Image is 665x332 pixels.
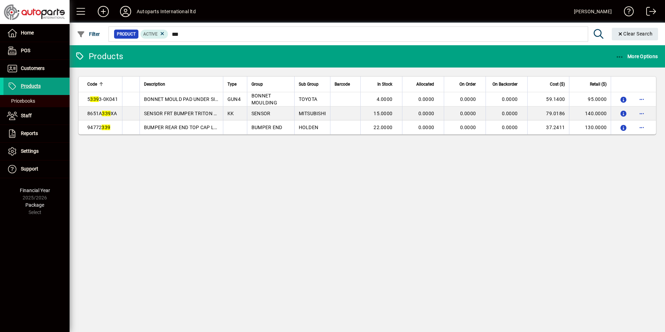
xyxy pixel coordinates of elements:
[418,125,434,130] span: 0.0000
[460,96,476,102] span: 0.0000
[87,80,97,88] span: Code
[21,65,45,71] span: Customers
[20,188,50,193] span: Financial Year
[616,54,658,59] span: More Options
[251,125,282,130] span: BUMPER END
[114,5,137,18] button: Profile
[590,80,607,88] span: Retail ($)
[636,94,647,105] button: More options
[102,125,110,130] em: 339
[102,111,111,116] em: 339
[527,106,569,120] td: 79.0186
[550,80,565,88] span: Cost ($)
[617,31,653,37] span: Clear Search
[90,96,99,102] em: 339
[619,1,634,24] a: Knowledge Base
[614,50,660,63] button: More Options
[299,96,318,102] span: TOYOTA
[227,96,241,102] span: GUN4
[636,108,647,119] button: More options
[21,30,34,35] span: Home
[377,96,393,102] span: 4.0000
[3,107,70,125] a: Staff
[21,148,39,154] span: Settings
[490,80,524,88] div: On Backorder
[92,5,114,18] button: Add
[335,80,356,88] div: Barcode
[75,28,102,40] button: Filter
[21,83,41,89] span: Products
[144,80,219,88] div: Description
[144,111,221,116] span: SENSOR FRT BUMPER TRITON 19-
[374,111,392,116] span: 15.0000
[335,80,350,88] span: Barcode
[144,125,280,130] span: BUMPER REAR END TOP CAP LR PLASTIC [US_STATE] RG1-2
[502,96,518,102] span: 0.0000
[636,122,647,133] button: More options
[117,31,136,38] span: Product
[87,111,117,116] span: 8651A XA
[87,96,118,102] span: 5 3-0K041
[77,31,100,37] span: Filter
[144,80,165,88] span: Description
[143,32,158,37] span: Active
[459,80,476,88] span: On Order
[502,125,518,130] span: 0.0000
[299,80,319,88] span: Sub Group
[460,111,476,116] span: 0.0000
[492,80,518,88] span: On Backorder
[75,51,123,62] div: Products
[527,92,569,106] td: 59.1400
[3,143,70,160] a: Settings
[612,28,658,40] button: Clear
[502,111,518,116] span: 0.0000
[227,111,234,116] span: KK
[569,120,611,134] td: 130.0000
[377,80,392,88] span: In Stock
[569,92,611,106] td: 95.0000
[21,131,38,136] span: Reports
[251,80,290,88] div: Group
[21,166,38,172] span: Support
[251,111,271,116] span: SENSOR
[407,80,440,88] div: Allocated
[251,80,263,88] span: Group
[3,60,70,77] a: Customers
[365,80,399,88] div: In Stock
[3,125,70,142] a: Reports
[25,202,44,208] span: Package
[227,80,243,88] div: Type
[299,111,326,116] span: MITSUBISHI
[144,96,245,102] span: BONNET MOULD PAD UNDER SIDE HILUX 23-
[418,96,434,102] span: 0.0000
[3,24,70,42] a: Home
[574,6,612,17] div: [PERSON_NAME]
[569,106,611,120] td: 140.0000
[87,80,118,88] div: Code
[21,113,32,118] span: Staff
[141,30,168,39] mat-chip: Activation Status: Active
[416,80,434,88] span: Allocated
[251,93,277,105] span: BONNET MOULDING
[21,48,30,53] span: POS
[460,125,476,130] span: 0.0000
[374,125,392,130] span: 22.0000
[299,80,326,88] div: Sub Group
[137,6,196,17] div: Autoparts International ltd
[7,98,35,104] span: Pricebooks
[87,125,110,130] span: 94772
[3,160,70,178] a: Support
[227,80,237,88] span: Type
[418,111,434,116] span: 0.0000
[641,1,656,24] a: Logout
[299,125,319,130] span: HOLDEN
[3,95,70,107] a: Pricebooks
[448,80,482,88] div: On Order
[527,120,569,134] td: 37.2411
[3,42,70,60] a: POS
